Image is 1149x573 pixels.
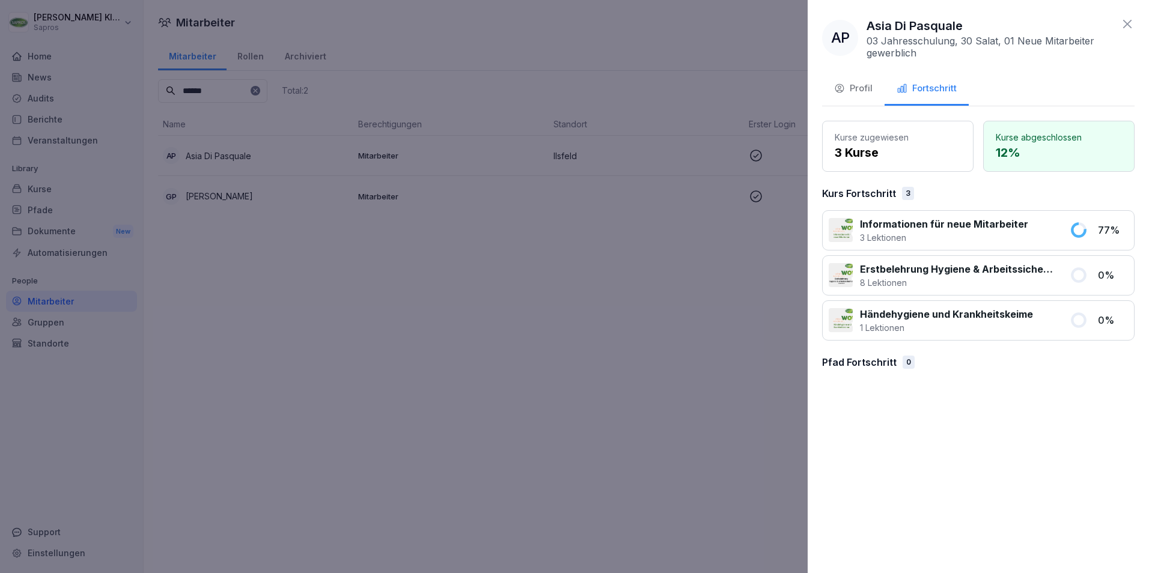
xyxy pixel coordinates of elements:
p: Informationen für neue Mitarbeiter [860,217,1028,231]
p: 3 Lektionen [860,231,1028,244]
p: Händehygiene und Krankheitskeime [860,307,1033,321]
button: Profil [822,73,885,106]
p: 0 % [1098,313,1128,327]
div: AP [822,20,858,56]
p: 12 % [996,144,1122,162]
p: 77 % [1098,223,1128,237]
p: 1 Lektionen [860,321,1033,334]
button: Fortschritt [885,73,969,106]
p: Kurs Fortschritt [822,186,896,201]
p: Kurse abgeschlossen [996,131,1122,144]
div: 3 [902,187,914,200]
p: 8 Lektionen [860,276,1055,289]
p: Asia Di Pasquale [867,17,963,35]
p: 0 % [1098,268,1128,282]
p: Kurse zugewiesen [835,131,961,144]
p: Erstbelehrung Hygiene & Arbeitssicherheit [860,262,1055,276]
p: 3 Kurse [835,144,961,162]
div: Fortschritt [897,82,957,95]
div: Profil [834,82,873,95]
p: Pfad Fortschritt [822,355,897,369]
div: 0 [903,356,915,369]
p: 03 Jahresschulung, 30 Salat, 01 Neue Mitarbeiter gewerblich [867,35,1114,59]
